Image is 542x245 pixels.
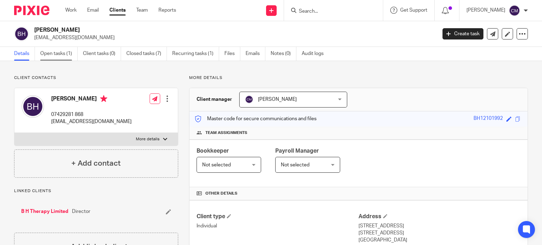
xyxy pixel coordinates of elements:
span: Team assignments [205,130,247,136]
a: Reports [158,7,176,14]
span: Payroll Manager [275,148,319,154]
a: Work [65,7,77,14]
a: Client tasks (0) [83,47,121,61]
a: B H Therapy Limited [21,208,68,215]
div: BH12101992 [474,115,503,123]
a: Emails [246,47,265,61]
a: Team [136,7,148,14]
p: [EMAIL_ADDRESS][DOMAIN_NAME] [34,34,432,41]
span: Not selected [202,163,231,167]
input: Search [298,8,362,15]
img: svg%3E [509,5,520,16]
a: Open tasks (1) [40,47,78,61]
p: More details [136,136,159,142]
h2: [PERSON_NAME] [34,26,353,34]
a: Email [87,7,99,14]
img: svg%3E [245,95,253,104]
span: Not selected [281,163,309,167]
h4: Address [359,213,520,220]
p: [STREET_ADDRESS] [359,222,520,229]
h4: + Add contact [71,158,121,169]
p: Master code for secure communications and files [195,115,317,122]
a: Create task [442,28,483,39]
p: [PERSON_NAME] [466,7,505,14]
p: 07429281 868 [51,111,132,118]
i: Primary [100,95,107,102]
h3: Client manager [197,96,232,103]
img: svg%3E [22,95,44,118]
span: Bookkeeper [197,148,229,154]
a: Notes (0) [271,47,296,61]
a: Closed tasks (7) [126,47,167,61]
p: [STREET_ADDRESS] [359,229,520,237]
a: Audit logs [302,47,329,61]
span: Director [72,208,90,215]
p: More details [189,75,528,81]
p: Individual [197,222,359,229]
p: Linked clients [14,188,178,194]
a: Recurring tasks (1) [172,47,219,61]
span: Get Support [400,8,427,13]
p: Client contacts [14,75,178,81]
span: [PERSON_NAME] [258,97,297,102]
a: Details [14,47,35,61]
a: Clients [109,7,126,14]
h4: Client type [197,213,359,220]
span: Other details [205,191,237,196]
h4: [PERSON_NAME] [51,95,132,104]
p: [EMAIL_ADDRESS][DOMAIN_NAME] [51,118,132,125]
img: svg%3E [14,26,29,41]
a: Files [224,47,240,61]
img: Pixie [14,6,49,15]
p: [GEOGRAPHIC_DATA] [359,237,520,244]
